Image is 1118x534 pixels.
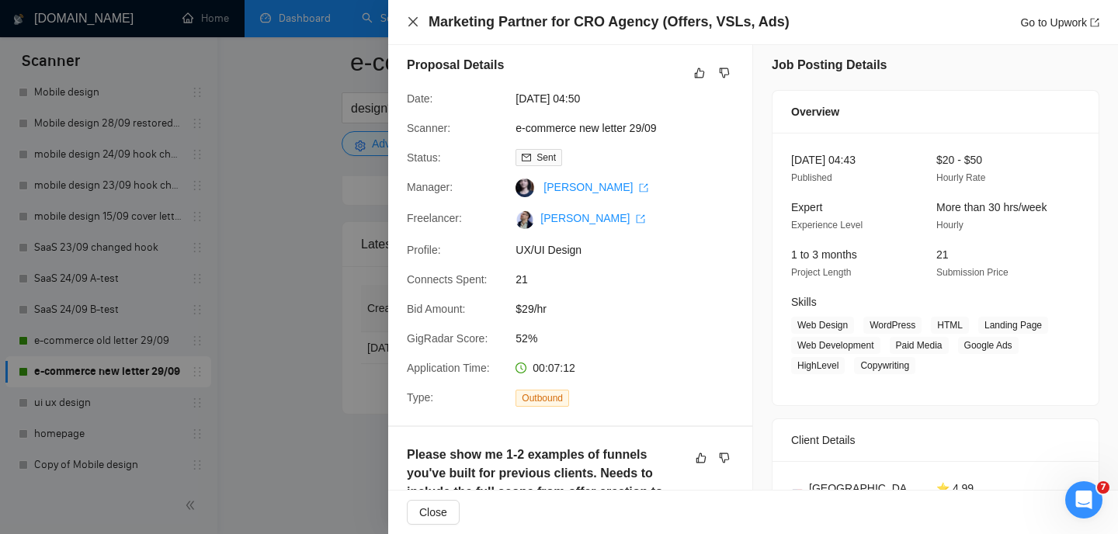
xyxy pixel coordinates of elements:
span: Published [791,172,832,183]
span: close [407,16,419,28]
h5: Job Posting Details [772,56,887,75]
span: 21 [936,248,949,261]
button: dislike [715,64,734,82]
img: 🇺🇸 [792,488,803,499]
span: 7 [1097,481,1109,494]
button: Close [407,500,460,525]
button: like [690,64,709,82]
span: Scanner: [407,122,450,134]
span: Web Design [791,317,854,334]
span: Close [419,504,447,521]
span: Manager: [407,181,453,193]
span: ⭐ 4.99 [936,482,974,494]
button: dislike [715,449,734,467]
span: Connects Spent: [407,273,488,286]
span: 52% [516,330,748,347]
span: Date: [407,92,432,105]
span: HTML [931,317,969,334]
button: like [692,449,710,467]
a: [PERSON_NAME] export [540,212,645,224]
span: Web Development [791,337,880,354]
span: clock-circle [516,362,526,373]
h4: Marketing Partner for CRO Agency (Offers, VSLs, Ads) [429,12,790,32]
span: Sent [536,152,556,163]
span: 1 to 3 months [791,248,857,261]
span: Copywriting [854,357,915,374]
h5: Please show me 1-2 examples of funnels you've built for previous clients. Needs to include the fu... [407,446,685,520]
span: like [694,67,705,79]
span: WordPress [863,317,922,334]
span: mail [522,153,531,162]
span: export [636,214,645,224]
span: UX/UI Design [516,241,748,258]
span: Skills [791,296,817,308]
span: $29/hr [516,300,748,317]
span: Hourly Rate [936,172,985,183]
span: Status: [407,151,441,164]
span: Overview [791,103,839,120]
span: Hourly [936,220,963,231]
span: Outbound [516,390,569,407]
div: Client Details [791,419,1080,461]
span: like [696,452,707,464]
span: Google Ads [958,337,1019,354]
img: c1OJkIx-IadjRms18ePMftOofhKLVhqZZQLjKjBy8mNgn5WQQo-UtPhwQ197ONuZaa [516,210,534,229]
a: [PERSON_NAME] export [543,181,648,193]
span: Paid Media [890,337,949,354]
span: Project Length [791,267,851,278]
span: 00:07:12 [533,362,575,374]
span: [GEOGRAPHIC_DATA] [809,480,911,514]
span: Type: [407,391,433,404]
span: export [639,183,648,192]
span: Landing Page [978,317,1048,334]
span: dislike [719,67,730,79]
span: HighLevel [791,357,845,374]
span: Profile: [407,244,441,256]
span: [DATE] 04:43 [791,154,856,166]
a: Go to Upworkexport [1020,16,1099,29]
span: [DATE] 04:50 [516,90,748,107]
span: GigRadar Score: [407,332,488,345]
span: Bid Amount: [407,303,466,315]
span: Expert [791,201,822,213]
span: Freelancer: [407,212,462,224]
span: Application Time: [407,362,490,374]
span: More than 30 hrs/week [936,201,1047,213]
span: 21 [516,271,748,288]
span: Submission Price [936,267,1009,278]
span: e-commerce new letter 29/09 [516,120,748,137]
span: dislike [719,452,730,464]
span: export [1090,18,1099,27]
button: Close [407,16,419,29]
span: Experience Level [791,220,863,231]
iframe: Intercom live chat [1065,481,1102,518]
h5: Proposal Details [407,56,504,75]
span: $20 - $50 [936,154,982,166]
